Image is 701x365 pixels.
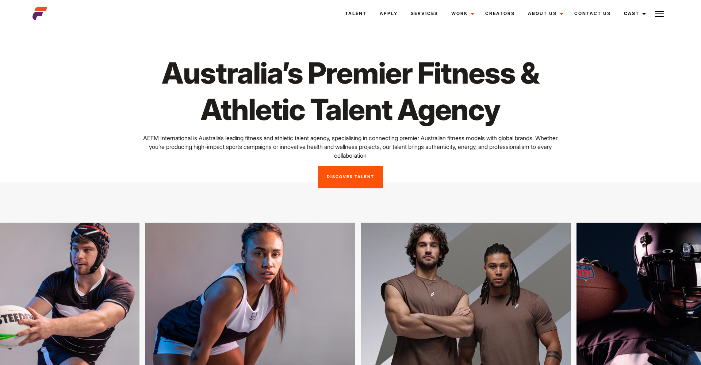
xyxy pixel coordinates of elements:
[521,4,568,23] a: About Us
[140,134,561,160] p: AEFM International is Australia’s leading fitness and athletic talent agency, specialising in con...
[479,4,521,23] a: Creators
[373,4,404,23] a: Apply
[617,4,650,23] a: Cast
[445,4,479,23] a: Work
[568,4,617,23] a: Contact Us
[140,55,561,128] h1: Australia’s Premier Fitness & Athletic Talent Agency
[655,9,664,18] img: Burger icon
[32,6,47,21] img: cropped-aefm-brand-fav-22-square.png
[404,4,445,23] a: Services
[338,4,373,23] a: Talent
[318,166,383,188] a: Discover Talent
